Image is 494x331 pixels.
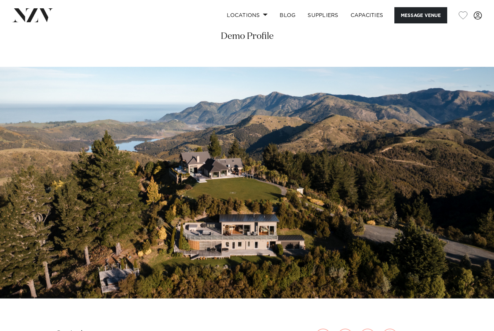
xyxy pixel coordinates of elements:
a: BLOG [274,7,302,23]
button: Message Venue [394,7,447,23]
img: nzv-logo.png [12,8,53,22]
a: SUPPLIERS [302,7,344,23]
a: Capacities [345,7,389,23]
a: Locations [221,7,274,23]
